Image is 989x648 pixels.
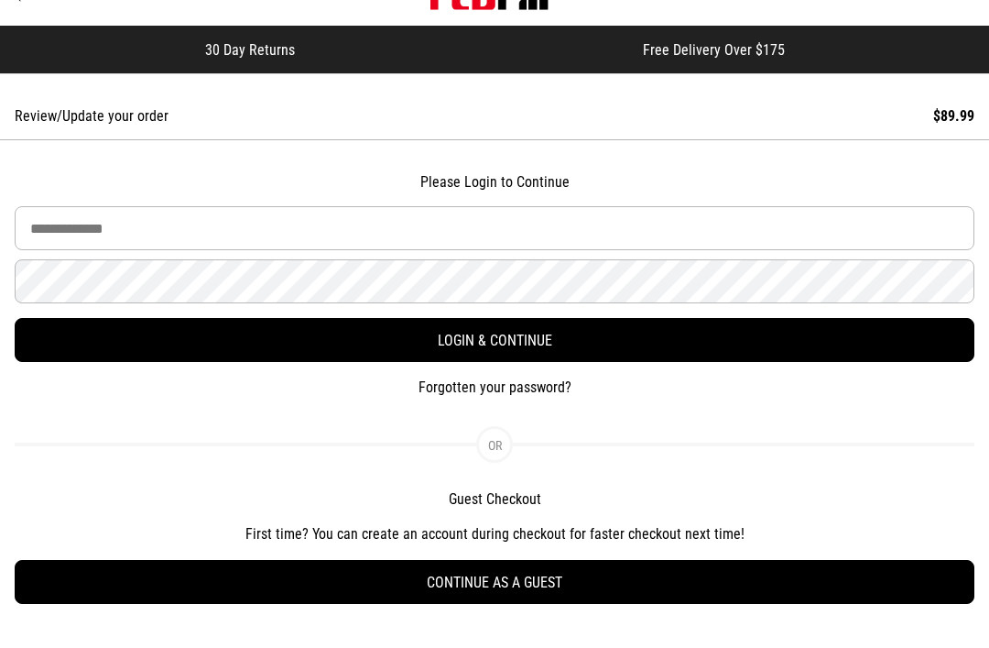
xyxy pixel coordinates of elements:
h2: Please Login to Continue [15,173,974,192]
p: First time? You can create an account during checkout for faster checkout next time! [15,523,974,545]
button: Login & Continue [15,318,974,362]
button: Open LiveChat chat widget [15,7,70,62]
button: Forgotten your password? [15,377,974,399]
span: 30 Day Returns [205,41,295,59]
div: Review/Update your order [15,107,168,125]
h2: Guest Checkout [15,490,974,509]
input: Password [15,259,974,303]
iframe: Customer reviews powered by Trustpilot [331,40,606,59]
button: Continue as a guest [15,560,974,604]
input: Email Address [15,206,974,250]
span: Free Delivery Over $175 [643,41,785,59]
div: $89.99 [933,107,974,125]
